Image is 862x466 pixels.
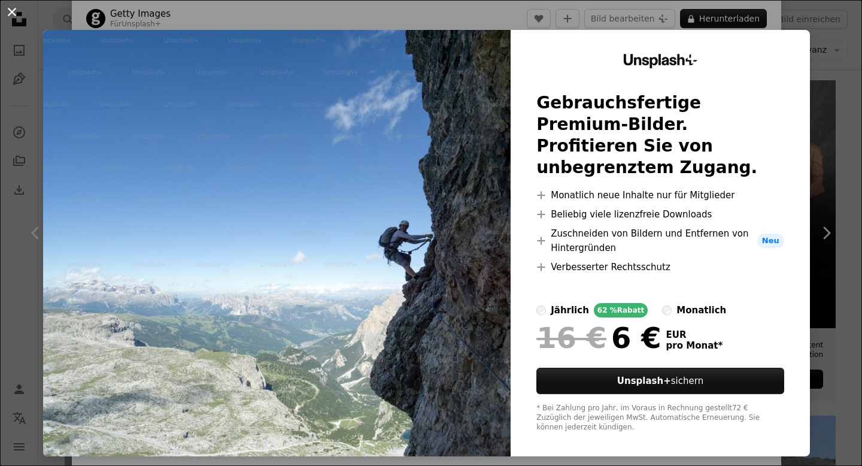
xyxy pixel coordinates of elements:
[536,260,784,274] li: Verbesserter Rechtsschutz
[676,303,726,317] div: monatlich
[551,303,589,317] div: jährlich
[666,340,723,351] span: pro Monat *
[594,303,648,317] div: 62 % Rabatt
[536,188,784,202] li: Monatlich neue Inhalte nur für Mitglieder
[617,376,671,386] strong: Unsplash+
[536,92,784,178] h2: Gebrauchsfertige Premium-Bilder. Profitieren Sie von unbegrenztem Zugang.
[536,368,784,394] button: Unsplash+sichern
[662,305,672,315] input: monatlich
[536,322,606,353] span: 16 €
[536,404,784,432] div: * Bei Zahlung pro Jahr, im Voraus in Rechnung gestellt 72 € Zuzüglich der jeweiligen MwSt. Automa...
[536,226,784,255] li: Zuschneiden von Bildern und Entfernen von Hintergründen
[666,329,723,340] span: EUR
[757,234,784,248] span: Neu
[536,305,546,315] input: jährlich62 %Rabatt
[536,207,784,222] li: Beliebig viele lizenzfreie Downloads
[536,322,661,353] div: 6 €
